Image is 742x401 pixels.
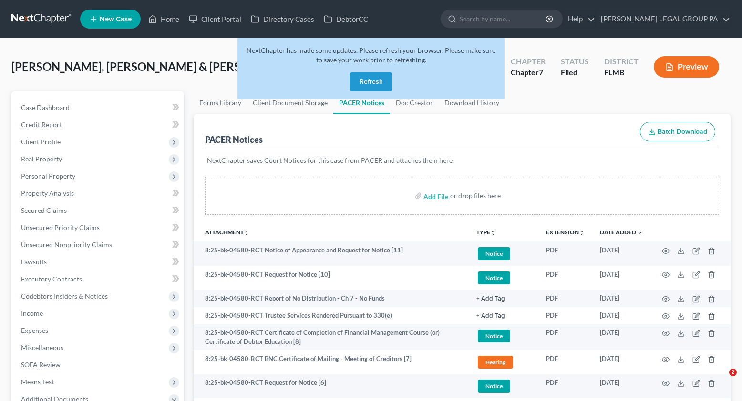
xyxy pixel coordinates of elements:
td: 8:25-bk-04580-RCT Certificate of Completion of Financial Management Course (or) Certificate of De... [194,324,469,351]
span: Notice [478,247,510,260]
a: Unsecured Nonpriority Claims [13,236,184,253]
a: Notice [476,328,531,344]
i: expand_more [637,230,643,236]
span: Means Test [21,378,54,386]
td: 8:25-bk-04580-RCT BNC Certificate of Mailing - Meeting of Creditors [7] [194,350,469,374]
span: Notice [478,330,510,342]
span: Property Analysis [21,189,74,197]
td: 8:25-bk-04580-RCT Notice of Appearance and Request for Notice [11] [194,241,469,266]
a: Case Dashboard [13,99,184,116]
div: FLMB [604,67,639,78]
a: Attachmentunfold_more [205,229,249,236]
button: Batch Download [640,122,715,142]
a: Secured Claims [13,202,184,219]
span: Hearing [478,356,513,369]
td: PDF [538,374,592,399]
i: unfold_more [490,230,496,236]
a: Notice [476,246,531,261]
p: NextChapter saves Court Notices for this case from PACER and attaches them here. [207,156,717,165]
span: Income [21,309,43,317]
td: [DATE] [592,324,650,351]
td: [DATE] [592,350,650,374]
td: [DATE] [592,307,650,324]
div: Filed [561,67,589,78]
button: Refresh [350,72,392,91]
button: TYPEunfold_more [476,230,496,236]
td: PDF [538,266,592,290]
td: [DATE] [592,266,650,290]
span: Personal Property [21,172,75,180]
span: 7 [539,68,543,77]
a: Date Added expand_more [600,229,643,236]
button: + Add Tag [476,296,505,302]
td: PDF [538,350,592,374]
a: Property Analysis [13,185,184,202]
div: Chapter [511,56,546,67]
a: Unsecured Priority Claims [13,219,184,236]
td: PDF [538,290,592,307]
td: [DATE] [592,241,650,266]
span: NextChapter has made some updates. Please refresh your browser. Please make sure to save your wor... [247,46,495,64]
span: Notice [478,271,510,284]
td: PDF [538,307,592,324]
a: Lawsuits [13,253,184,271]
i: unfold_more [244,230,249,236]
a: [PERSON_NAME] LEGAL GROUP PA [596,10,730,28]
td: [DATE] [592,290,650,307]
a: Help [563,10,595,28]
span: Executory Contracts [21,275,82,283]
td: PDF [538,324,592,351]
a: Hearing [476,354,531,370]
div: Chapter [511,67,546,78]
td: 8:25-bk-04580-RCT Request for Notice [10] [194,266,469,290]
a: + Add Tag [476,294,531,303]
td: 8:25-bk-04580-RCT Report of No Distribution - Ch 7 - No Funds [194,290,469,307]
span: Codebtors Insiders & Notices [21,292,108,300]
td: PDF [538,241,592,266]
td: 8:25-bk-04580-RCT Trustee Services Rendered Pursuant to 330(e) [194,307,469,324]
span: Lawsuits [21,258,47,266]
div: PACER Notices [205,134,263,145]
div: District [604,56,639,67]
span: Unsecured Priority Claims [21,223,100,231]
span: SOFA Review [21,361,61,369]
input: Search by name... [460,10,547,28]
span: Expenses [21,326,48,334]
span: Real Property [21,155,62,163]
td: [DATE] [592,374,650,399]
a: Home [144,10,184,28]
a: DebtorCC [319,10,373,28]
a: + Add Tag [476,311,531,320]
div: Status [561,56,589,67]
button: + Add Tag [476,313,505,319]
a: Client Portal [184,10,246,28]
span: Case Dashboard [21,103,70,111]
span: Client Profile [21,138,61,146]
a: SOFA Review [13,356,184,373]
a: Credit Report [13,116,184,133]
div: or drop files here [450,191,501,200]
a: Notice [476,270,531,286]
span: Batch Download [658,128,707,136]
a: Notice [476,378,531,394]
span: [PERSON_NAME], [PERSON_NAME] & [PERSON_NAME] [11,60,299,73]
a: Forms Library [194,91,247,114]
button: Preview [654,56,719,78]
span: Unsecured Nonpriority Claims [21,241,112,249]
span: Credit Report [21,120,62,129]
span: Miscellaneous [21,343,63,351]
iframe: Intercom live chat [710,369,732,391]
span: Secured Claims [21,206,67,214]
span: 2 [729,369,737,376]
span: Notice [478,380,510,392]
a: Extensionunfold_more [546,229,585,236]
a: Directory Cases [246,10,319,28]
a: Executory Contracts [13,271,184,288]
td: 8:25-bk-04580-RCT Request for Notice [6] [194,374,469,399]
i: unfold_more [579,230,585,236]
span: New Case [100,16,132,23]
